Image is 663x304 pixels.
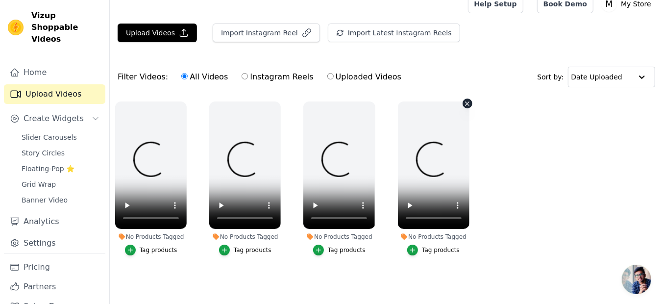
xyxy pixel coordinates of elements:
button: Tag products [407,245,460,255]
input: Uploaded Videos [327,73,334,79]
button: Tag products [219,245,271,255]
button: Tag products [125,245,177,255]
span: Vizup Shoppable Videos [31,10,101,45]
div: No Products Tagged [398,233,469,241]
div: Tag products [422,246,460,254]
label: All Videos [181,71,228,83]
button: Import Latest Instagram Reels [328,24,460,42]
a: Pricing [4,257,105,277]
button: Create Widgets [4,109,105,128]
span: Floating-Pop ⭐ [22,164,74,174]
button: Video Delete [463,99,472,108]
a: Banner Video [16,193,105,207]
div: No Products Tagged [209,233,281,241]
span: Create Widgets [24,113,84,125]
span: Story Circles [22,148,65,158]
div: No Products Tagged [115,233,187,241]
div: Sort by: [538,67,656,87]
div: Filter Videos: [118,66,407,88]
a: Floating-Pop ⭐ [16,162,105,176]
a: Upload Videos [4,84,105,104]
a: Slider Carousels [16,130,105,144]
button: Upload Videos [118,24,197,42]
div: Tag products [140,246,177,254]
a: Grid Wrap [16,177,105,191]
div: Tag products [234,246,271,254]
label: Instagram Reels [241,71,314,83]
span: Grid Wrap [22,179,56,189]
div: Tag products [328,246,366,254]
button: Import Instagram Reel [213,24,320,42]
a: Home [4,63,105,82]
a: Partners [4,277,105,297]
a: Analytics [4,212,105,231]
span: Slider Carousels [22,132,77,142]
img: Vizup [8,20,24,35]
button: Tag products [313,245,366,255]
a: Settings [4,233,105,253]
a: Open chat [622,265,651,294]
input: All Videos [181,73,188,79]
span: Banner Video [22,195,68,205]
label: Uploaded Videos [327,71,402,83]
input: Instagram Reels [242,73,248,79]
div: No Products Tagged [303,233,375,241]
a: Story Circles [16,146,105,160]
